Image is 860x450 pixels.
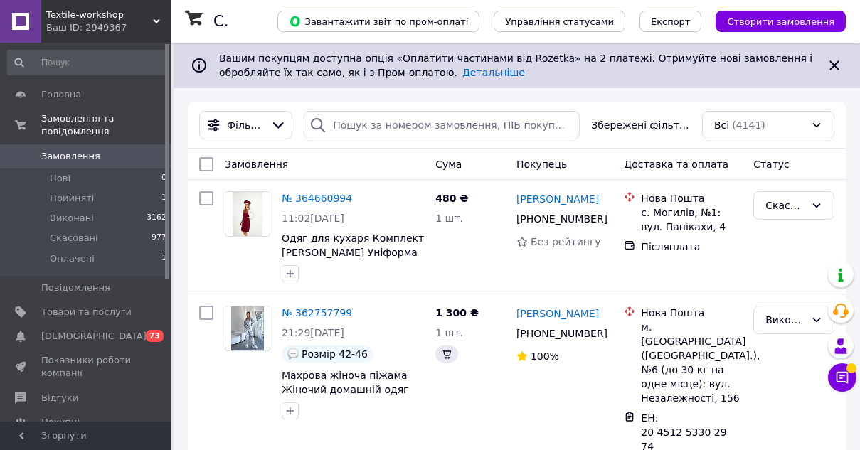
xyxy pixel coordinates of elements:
span: Доставка та оплата [624,159,728,170]
button: Експорт [639,11,702,32]
div: Виконано [765,312,805,328]
span: 11:02[DATE] [282,213,344,224]
img: Фото товару [233,192,262,236]
a: [PERSON_NAME] [516,306,599,321]
span: Скасовані [50,232,98,245]
span: [PHONE_NUMBER] [516,213,607,225]
span: Товари та послуги [41,306,132,318]
button: Створити замовлення [716,11,846,32]
span: Оплачені [50,252,95,265]
span: Виконані [50,212,94,225]
span: Замовлення та повідомлення [41,112,171,138]
a: № 362757799 [282,307,352,318]
img: :speech_balloon: [287,348,299,360]
div: Нова Пошта [641,306,742,320]
button: Чат з покупцем [828,363,856,392]
span: Покупці [41,416,80,429]
h1: Список замовлень [213,13,358,30]
input: Пошук [7,50,168,75]
span: Прийняті [50,192,94,205]
div: Нова Пошта [641,191,742,205]
a: Одяг для кухаря Комплект [PERSON_NAME] Уніформа для кухні Одяг для пекаря [282,232,424,272]
span: Збережені фільтри: [591,118,691,132]
button: Управління статусами [494,11,625,32]
span: Завантажити звіт по пром-оплаті [289,15,468,28]
span: Cума [435,159,462,170]
span: 1 шт. [435,327,463,338]
a: Створити замовлення [701,15,846,26]
input: Пошук за номером замовлення, ПІБ покупця, номером телефону, Email, номером накладної [304,111,580,139]
span: Показники роботи компанії [41,354,132,380]
span: 480 ₴ [435,193,468,204]
span: Замовлення [225,159,288,170]
span: 3162 [147,212,166,225]
div: Ваш ID: 2949367 [46,21,171,34]
div: м. [GEOGRAPHIC_DATA] ([GEOGRAPHIC_DATA].), №6 (до 30 кг на одне місце): вул. Незалежності, 156 [641,320,742,405]
span: 0 [161,172,166,185]
a: Махрова жіноча піжама Жіночий домашній одяг теплий Піжама осіння та зимова [282,370,413,424]
div: Післяплата [641,240,742,254]
span: [PHONE_NUMBER] [516,328,607,339]
span: Управління статусами [505,16,614,27]
span: Розмір 42-46 [302,348,368,360]
a: Детальніше [462,67,525,78]
span: (4141) [732,119,765,131]
div: с. Могилів, №1: вул. Панікахи, 4 [641,205,742,234]
span: Вашим покупцям доступна опція «Оплатити частинами від Rozetka» на 2 платежі. Отримуйте нові замов... [219,53,812,78]
button: Завантажити звіт по пром-оплаті [277,11,479,32]
div: Скасовано [765,198,805,213]
span: Головна [41,88,81,101]
a: Фото товару [225,191,270,237]
span: Замовлення [41,150,100,163]
span: Нові [50,172,70,185]
span: Всі [714,118,729,132]
span: Без рейтингу [531,236,601,247]
a: [PERSON_NAME] [516,192,599,206]
img: Фото товару [231,306,265,350]
span: Відгуки [41,392,78,405]
span: 1 шт. [435,213,463,224]
span: Повідомлення [41,282,110,294]
span: 1 300 ₴ [435,307,479,318]
span: Створити замовлення [727,16,834,27]
span: Статус [753,159,790,170]
span: Фільтри [227,118,265,132]
span: 1 [161,192,166,205]
span: 977 [152,232,166,245]
a: Фото товару [225,306,270,351]
span: Експорт [651,16,691,27]
span: 100% [531,350,559,362]
span: 73 [146,330,164,342]
span: [DEMOGRAPHIC_DATA] [41,330,147,343]
a: № 364660994 [282,193,352,204]
span: 21:29[DATE] [282,327,344,338]
span: 1 [161,252,166,265]
span: Textile-workshop [46,9,153,21]
span: Покупець [516,159,567,170]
